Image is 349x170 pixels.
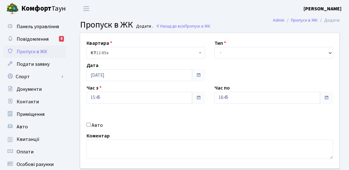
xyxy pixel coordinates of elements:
[3,95,66,108] a: Контакти
[291,17,318,23] a: Пропуск в ЖК
[87,62,98,69] label: Дата
[318,17,340,24] li: Додати
[156,23,210,29] a: Назад до всіхПропуск в ЖК
[87,39,112,47] label: Квартира
[91,50,96,56] b: КТ
[17,48,47,55] span: Пропуск в ЖК
[17,123,28,130] span: Авто
[87,84,102,92] label: Час з
[17,36,49,43] span: Повідомлення
[21,3,51,13] b: Комфорт
[3,20,66,33] a: Панель управління
[3,45,66,58] a: Пропуск в ЖК
[6,3,19,15] img: logo.png
[87,47,205,59] span: <b>КТ</b>&nbsp;&nbsp;&nbsp;&nbsp;12-85а
[185,23,210,29] span: Пропуск в ЖК
[304,5,341,12] b: [PERSON_NAME]
[263,14,349,27] nav: breadcrumb
[273,17,284,23] a: Admin
[92,121,103,129] label: Авто
[17,148,34,155] span: Оплати
[3,108,66,121] a: Приміщення
[59,36,64,42] div: 8
[3,58,66,70] a: Подати заявку
[17,136,40,143] span: Квитанції
[17,61,50,68] span: Подати заявку
[3,146,66,158] a: Оплати
[17,161,54,168] span: Особові рахунки
[214,84,230,92] label: Час по
[17,111,45,118] span: Приміщення
[87,132,110,140] label: Коментар
[214,39,226,47] label: Тип
[91,50,197,56] span: <b>КТ</b>&nbsp;&nbsp;&nbsp;&nbsp;12-85а
[3,83,66,95] a: Документи
[3,133,66,146] a: Квитанції
[17,98,39,105] span: Контакти
[3,121,66,133] a: Авто
[17,86,42,93] span: Документи
[304,5,341,13] a: [PERSON_NAME]
[135,24,153,29] small: Додати .
[3,33,66,45] a: Повідомлення8
[3,70,66,83] a: Спорт
[78,3,94,14] button: Переключити навігацію
[21,3,66,14] span: Таун
[80,18,133,31] span: Пропуск в ЖК
[17,23,59,30] span: Панель управління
